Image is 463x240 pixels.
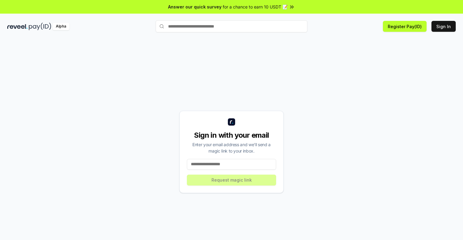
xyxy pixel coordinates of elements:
button: Sign In [431,21,456,32]
div: Enter your email address and we’ll send a magic link to your inbox. [187,141,276,154]
img: logo_small [228,118,235,126]
img: reveel_dark [7,23,28,30]
img: pay_id [29,23,51,30]
div: Alpha [52,23,69,30]
button: Register Pay(ID) [383,21,427,32]
div: Sign in with your email [187,130,276,140]
span: Answer our quick survey [168,4,221,10]
span: for a chance to earn 10 USDT 📝 [223,4,288,10]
